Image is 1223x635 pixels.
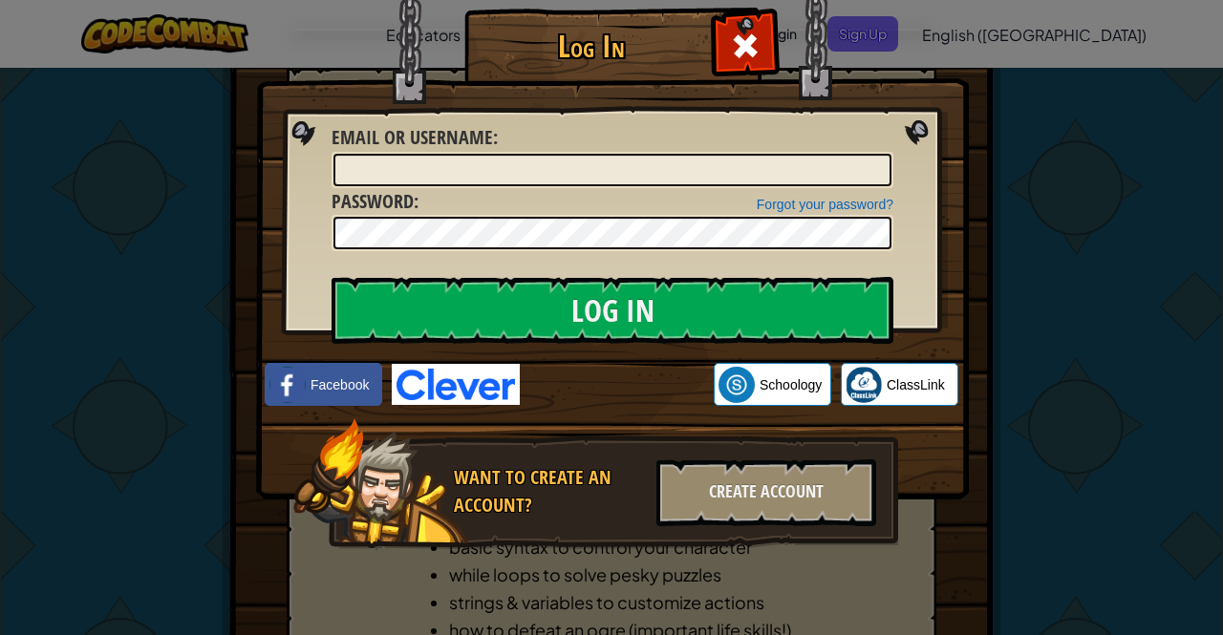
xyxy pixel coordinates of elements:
[332,277,893,344] input: Log In
[757,197,893,212] a: Forgot your password?
[887,375,945,394] span: ClassLink
[760,375,822,394] span: Schoology
[392,364,520,405] img: clever-logo-blue.png
[332,188,418,216] label: :
[269,367,306,403] img: facebook_small.png
[656,459,876,526] div: Create Account
[332,124,493,150] span: Email or Username
[719,367,755,403] img: schoology.png
[311,375,369,394] span: Facebook
[469,30,713,63] h1: Log In
[846,367,882,403] img: classlink-logo-small.png
[332,124,498,152] label: :
[454,464,645,519] div: Want to create an account?
[520,364,714,406] iframe: Sign in with Google Button
[332,188,414,214] span: Password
